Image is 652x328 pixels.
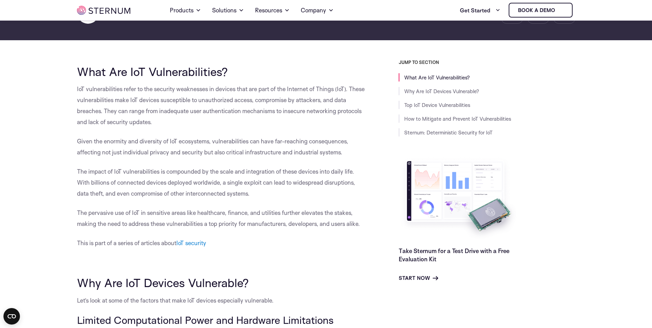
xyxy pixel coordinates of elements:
[77,85,365,125] span: IoT vulnerabilities refer to the security weaknesses in devices that are part of the Internet of ...
[77,209,360,227] span: The pervasive use of IoT in sensitive areas like healthcare, finance, and utilities further eleva...
[399,156,519,241] img: Take Sternum for a Test Drive with a Free Evaluation Kit
[77,168,355,197] span: The impact of IoT vulnerabilities is compounded by the scale and integration of these devices int...
[176,239,206,247] a: IoT security
[509,3,573,18] a: Book a demo
[301,1,334,20] a: Company
[77,239,176,247] span: This is part of a series of articles about
[404,88,479,95] a: Why Are IoT Devices Vulnerable?
[558,8,563,13] img: sternum iot
[404,102,470,108] a: Top IoT Device Vulnerabilities
[404,116,511,122] a: How to Mitigate and Prevent IoT Vulnerabilities
[404,129,493,136] a: Sternum: Deterministic Security for IoT
[77,297,274,304] span: Let’s look at some of the factors that make IoT devices especially vulnerable.
[212,1,244,20] a: Solutions
[170,1,201,20] a: Products
[399,247,509,263] a: Take Sternum for a Test Drive with a Free Evaluation Kit
[77,314,334,326] span: Limited Computational Power and Hardware Limitations
[77,6,130,15] img: sternum iot
[77,275,249,290] span: Why Are IoT Devices Vulnerable?
[460,3,500,17] a: Get Started
[255,1,290,20] a: Resources
[3,308,20,325] button: Open CMP widget
[404,74,470,81] a: What Are IoT Vulnerabilities?
[77,64,228,79] span: What Are IoT Vulnerabilities?
[399,274,438,282] a: Start Now
[77,138,348,156] span: Given the enormity and diversity of IoT ecosystems, vulnerabilities can have far-reaching consequ...
[399,59,575,65] h3: JUMP TO SECTION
